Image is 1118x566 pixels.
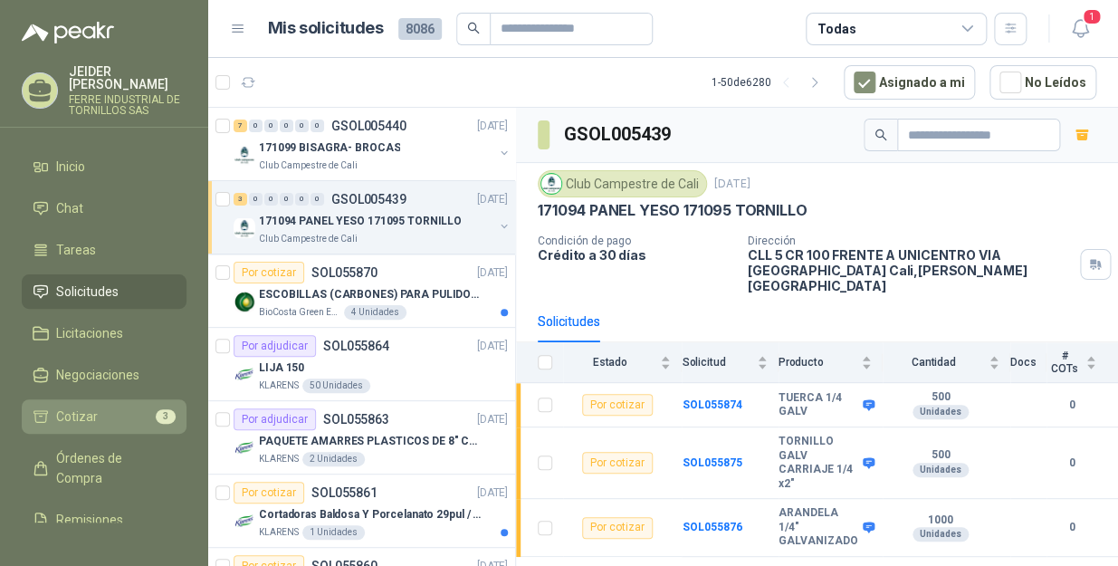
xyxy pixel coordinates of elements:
div: Por cotizar [582,394,653,416]
a: Tareas [22,233,186,267]
span: search [874,129,887,141]
img: Company Logo [541,174,561,194]
div: Unidades [913,405,969,419]
a: Remisiones [22,503,186,537]
a: Por cotizarSOL055870[DATE] Company LogoESCOBILLAS (CARBONES) PARA PULIDORA DEWALTBioCosta Green E... [208,254,515,328]
div: Por cotizar [582,517,653,539]
p: [DATE] [477,484,508,502]
p: KLARENS [259,379,299,393]
p: Condición de pago [538,235,733,247]
div: Por cotizar [582,452,653,474]
button: Asignado a mi [844,65,975,100]
a: Inicio [22,149,186,184]
p: LIJA 150 [259,360,304,377]
img: Company Logo [234,217,255,239]
span: Negociaciones [56,365,139,385]
div: 0 [249,120,263,132]
a: Por adjudicarSOL055864[DATE] Company LogoLIJA 150KLARENS50 Unidades [208,328,515,401]
img: Company Logo [234,291,255,312]
span: Solicitud [682,356,752,369]
span: Cantidad [883,356,985,369]
p: BioCosta Green Energy S.A.S [259,305,340,320]
button: No Leídos [989,65,1096,100]
b: 0 [1046,455,1096,472]
b: 0 [1046,519,1096,536]
p: [DATE] [477,191,508,208]
a: SOL055876 [682,521,741,533]
p: Dirección [748,235,1073,247]
p: 171094 PANEL YESO 171095 TORNILLO [259,213,462,230]
th: Cantidad [883,342,1010,383]
a: 3 0 0 0 0 0 GSOL005439[DATE] Company Logo171094 PANEL YESO 171095 TORNILLOClub Campestre de Cali [234,188,511,246]
div: 4 Unidades [344,305,406,320]
span: Inicio [56,157,85,177]
span: Remisiones [56,510,123,530]
span: Cotizar [56,407,98,427]
div: 2 Unidades [302,452,365,466]
a: Licitaciones [22,316,186,350]
th: Estado [563,342,682,383]
div: Por cotizar [234,262,304,283]
div: 0 [295,193,309,206]
span: 1 [1082,8,1102,25]
a: Por cotizarSOL055861[DATE] Company LogoCortadoras Baldosa Y Porcelanato 29pul / 74cm - Truper 158... [208,475,515,548]
p: SOL055863 [323,413,389,426]
p: KLARENS [259,525,299,540]
div: 0 [311,193,324,206]
div: 0 [264,120,278,132]
p: 171094 PANEL YESO 171095 TORNILLO [538,201,807,220]
span: Solicitudes [56,282,119,302]
b: TORNILLO GALV CARRIAJE 1/4 x2" [779,435,858,491]
span: Chat [56,198,83,218]
button: 1 [1064,13,1096,45]
div: Club Campestre de Cali [538,170,707,197]
p: 171099 BISAGRA- BROCAS [259,139,400,157]
a: Solicitudes [22,274,186,309]
h3: GSOL005439 [564,120,674,149]
b: TUERCA 1/4 GALV [779,391,858,419]
th: Producto [779,342,883,383]
div: 0 [295,120,309,132]
a: 7 0 0 0 0 0 GSOL005440[DATE] Company Logo171099 BISAGRA- BROCASClub Campestre de Cali [234,115,511,173]
img: Company Logo [234,364,255,386]
span: 8086 [398,18,442,40]
h1: Mis solicitudes [268,15,384,42]
a: Por adjudicarSOL055863[DATE] Company LogoPAQUETE AMARRES PLASTICOS DE 8" COLOR NEGROKLARENS2 Unid... [208,401,515,475]
p: [DATE] [477,118,508,135]
div: 7 [234,120,247,132]
div: Todas [817,19,855,39]
a: Negociaciones [22,358,186,392]
div: 3 [234,193,247,206]
a: SOL055875 [682,456,741,469]
b: ARANDELA 1/4" GALVANIZADO [779,506,858,549]
p: Club Campestre de Cali [259,232,358,246]
th: # COTs [1046,342,1118,383]
div: Por cotizar [234,482,304,504]
b: 1000 [883,513,999,528]
th: Solicitud [682,342,778,383]
p: SOL055864 [323,340,389,352]
div: 0 [280,193,293,206]
span: Órdenes de Compra [56,448,169,488]
div: 0 [264,193,278,206]
p: CLL 5 CR 100 FRENTE A UNICENTRO VIA [GEOGRAPHIC_DATA] Cali , [PERSON_NAME][GEOGRAPHIC_DATA] [748,247,1073,293]
p: [DATE] [477,338,508,355]
span: Licitaciones [56,323,123,343]
a: Cotizar3 [22,399,186,434]
p: Club Campestre de Cali [259,158,358,173]
span: Estado [563,356,656,369]
span: # COTs [1046,350,1082,375]
b: 500 [883,390,999,405]
img: Company Logo [234,437,255,459]
img: Logo peakr [22,22,114,43]
img: Company Logo [234,144,255,166]
a: Chat [22,191,186,225]
img: Company Logo [234,511,255,532]
a: SOL055874 [682,398,741,411]
p: FERRE INDUSTRIAL DE TORNILLOS SAS [69,94,186,116]
p: GSOL005440 [331,120,406,132]
p: GSOL005439 [331,193,406,206]
div: Por adjudicar [234,335,316,357]
div: 0 [311,120,324,132]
